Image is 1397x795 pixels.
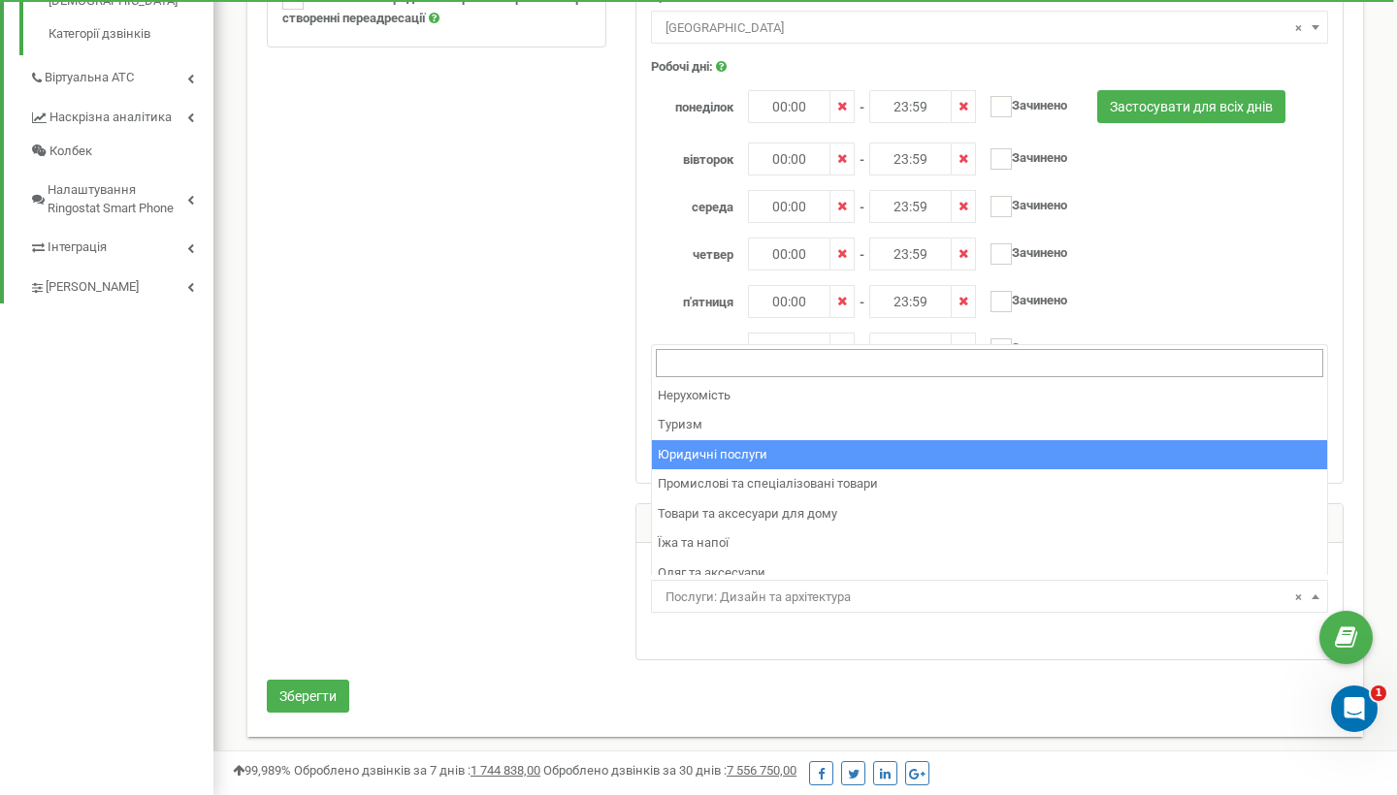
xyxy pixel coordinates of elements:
[294,763,540,778] span: Оброблено дзвінків за 7 днів :
[267,680,349,713] button: Зберегти
[658,584,1321,611] span: Послуги: Дизайн та архітектура
[233,763,291,778] span: 99,989%
[976,285,1067,312] label: Зачинено
[860,90,864,117] span: -
[1295,584,1302,611] span: ×
[45,69,134,87] span: Віртуальна АТС
[49,20,213,44] a: Категорії дзвінків
[651,580,1328,613] span: Послуги: Дизайн та архітектура
[1371,685,1386,701] span: 1
[976,238,1067,265] label: Зачинено
[29,168,213,225] a: Налаштування Ringostat Smart Phone
[860,285,864,312] span: -
[49,143,92,161] span: Колбек
[652,528,1327,558] li: Їжа та напої
[636,380,748,407] label: неділя
[652,499,1327,529] li: Товари та аксесуари для дому
[46,278,139,297] span: [PERSON_NAME]
[636,504,1343,543] div: Категорія
[860,333,864,360] span: -
[1331,685,1378,732] iframe: Intercom live chat
[976,190,1067,217] label: Зачинено
[727,763,796,778] u: 7 556 750,00
[976,333,1067,360] label: Зачинено
[49,109,172,127] span: Наскрізна аналітика
[860,238,864,265] span: -
[48,238,107,257] span: Інтеграція
[636,190,748,217] label: середа
[976,143,1067,170] label: Зачинено
[29,95,213,135] a: Наскрізна аналітика
[860,143,864,170] span: -
[29,225,213,265] a: Інтеграція
[652,381,1327,411] li: Нерухомість
[636,90,748,117] label: понеділок
[860,190,864,217] span: -
[636,333,748,360] label: субота
[636,238,748,265] label: четвер
[29,265,213,304] a: [PERSON_NAME]
[651,11,1328,44] span: Ukraine
[48,181,187,217] span: Налаштування Ringostat Smart Phone
[29,55,213,95] a: Віртуальна АТС
[651,58,713,77] label: Робочі дні:
[652,469,1327,499] li: Промислові та спеціалізовані товари
[652,410,1327,440] li: Туризм
[543,763,796,778] span: Оброблено дзвінків за 30 днів :
[636,285,748,312] label: п'ятниця
[658,15,1321,42] span: Ukraine
[471,763,540,778] u: 1 744 838,00
[636,143,748,170] label: вівторок
[652,558,1327,588] li: Одяг та аксесуари
[1295,15,1302,42] span: ×
[1097,90,1285,123] button: Застосувати для всіх днів
[29,135,213,169] a: Колбек
[976,90,1067,117] label: Зачинено
[652,440,1327,470] li: Юридичні послуги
